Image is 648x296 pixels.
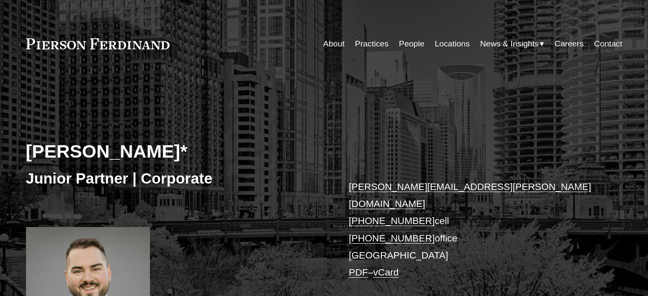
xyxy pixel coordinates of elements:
[355,36,389,52] a: Practices
[349,181,591,209] a: [PERSON_NAME][EMAIL_ADDRESS][PERSON_NAME][DOMAIN_NAME]
[349,178,597,282] p: cell office [GEOGRAPHIC_DATA] –
[555,36,584,52] a: Careers
[349,233,435,244] a: [PHONE_NUMBER]
[594,36,622,52] a: Contact
[373,267,399,278] a: vCard
[435,36,469,52] a: Locations
[26,140,324,162] h2: [PERSON_NAME]*
[323,36,345,52] a: About
[480,37,539,52] span: News & Insights
[480,36,544,52] a: folder dropdown
[399,36,424,52] a: People
[349,267,368,278] a: PDF
[349,216,435,226] a: [PHONE_NUMBER]
[26,169,324,188] h3: Junior Partner | Corporate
